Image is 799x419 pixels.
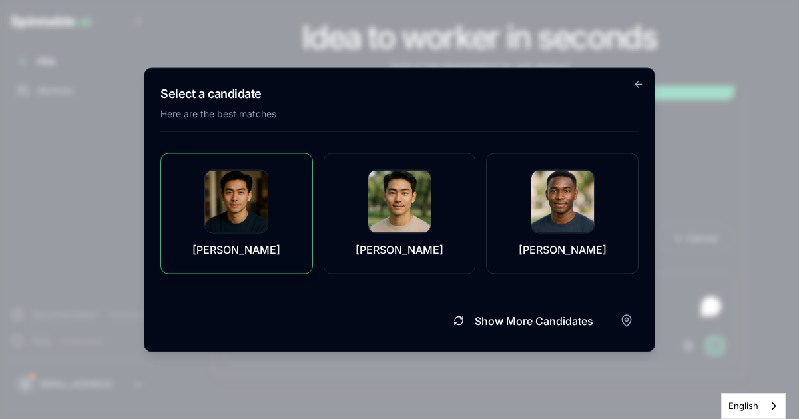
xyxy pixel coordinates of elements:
img: Vincent Redcloud [368,170,431,232]
button: Show More Candidates [437,306,609,335]
h2: Select a candidate [160,84,639,103]
img: Oscar Michel [531,170,594,232]
img: Oscar Ismail [205,170,268,232]
button: Filter by region [615,308,639,332]
p: [PERSON_NAME] [192,241,280,257]
p: [PERSON_NAME] [356,241,443,257]
p: Here are the best matches [160,107,639,120]
p: [PERSON_NAME] [519,241,607,257]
